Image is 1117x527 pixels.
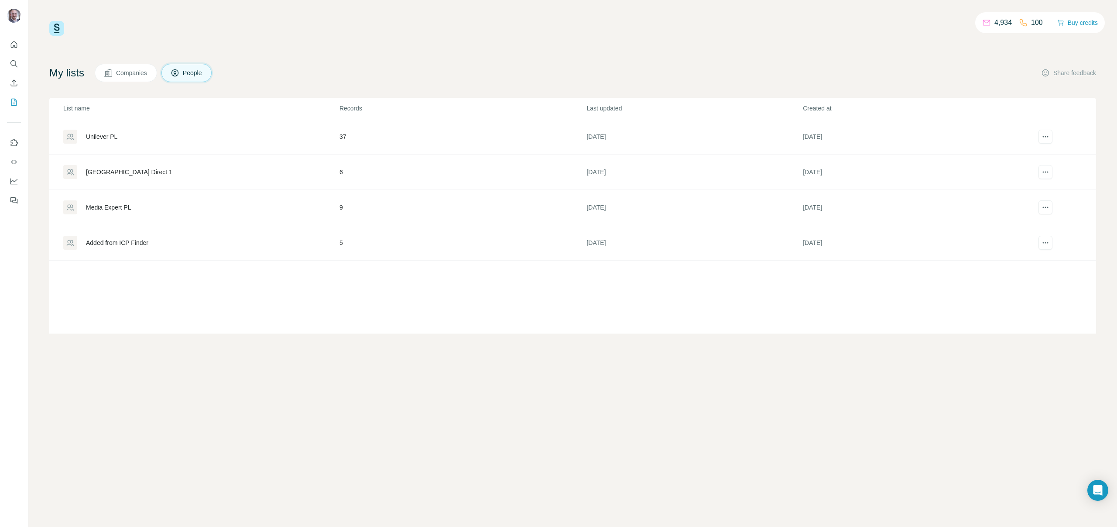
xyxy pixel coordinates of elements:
p: 100 [1031,17,1043,28]
p: List name [63,104,339,113]
td: [DATE] [586,119,802,155]
p: Records [339,104,586,113]
button: Enrich CSV [7,75,21,91]
td: [DATE] [802,225,1019,261]
h4: My lists [49,66,84,80]
button: Quick start [7,37,21,52]
td: 6 [339,155,586,190]
p: Created at [803,104,1018,113]
button: Share feedback [1041,69,1096,77]
div: Added from ICP Finder [86,238,148,247]
p: 4,934 [994,17,1012,28]
td: 9 [339,190,586,225]
button: Search [7,56,21,72]
td: [DATE] [586,190,802,225]
button: Use Surfe on LinkedIn [7,135,21,151]
td: [DATE] [586,155,802,190]
button: My lists [7,94,21,110]
button: actions [1038,165,1052,179]
div: Media Expert PL [86,203,131,212]
button: actions [1038,130,1052,144]
td: 37 [339,119,586,155]
td: [DATE] [802,119,1019,155]
span: People [183,69,203,77]
td: [DATE] [802,190,1019,225]
button: Dashboard [7,173,21,189]
button: Use Surfe API [7,154,21,170]
div: Unilever PL [86,132,117,141]
div: [GEOGRAPHIC_DATA] Direct 1 [86,168,172,176]
div: Open Intercom Messenger [1087,480,1108,501]
td: [DATE] [802,155,1019,190]
img: Avatar [7,9,21,23]
td: 5 [339,225,586,261]
button: Feedback [7,193,21,208]
img: Surfe Logo [49,21,64,36]
button: actions [1038,200,1052,214]
td: [DATE] [586,225,802,261]
span: Companies [116,69,148,77]
button: Buy credits [1057,17,1098,29]
button: actions [1038,236,1052,250]
p: Last updated [586,104,802,113]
